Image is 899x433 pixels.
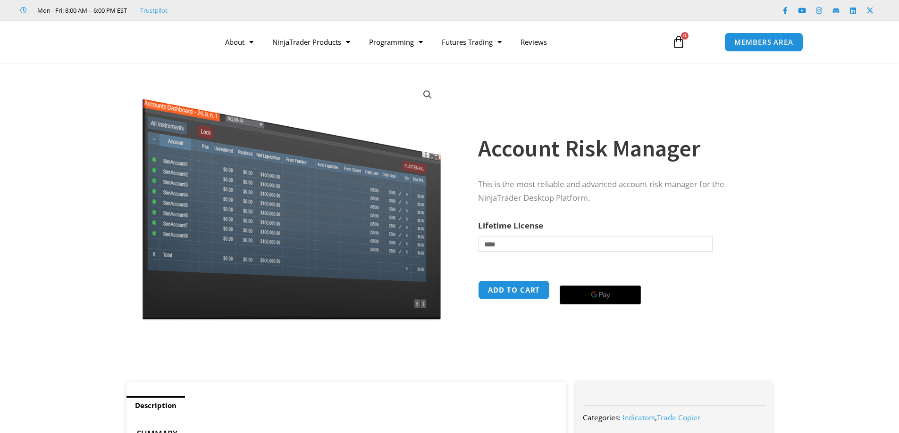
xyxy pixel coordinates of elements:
[360,31,432,53] a: Programming
[622,413,655,422] a: Indicators
[140,79,443,320] img: Screenshot 2024-08-26 15462845454
[622,413,700,422] span: ,
[734,39,793,46] span: MEMBERS AREA
[478,178,754,205] p: This is the most reliable and advanced account risk manager for the NinjaTrader Desktop Platform.
[432,31,511,53] a: Futures Trading
[216,31,661,53] nav: Menu
[35,5,127,16] span: Mon - Fri: 8:00 AM – 6:00 PM EST
[478,132,754,165] h1: Account Risk Manager
[724,33,803,52] a: MEMBERS AREA
[657,413,700,422] a: Trade Copier
[140,5,168,16] a: Trustpilot
[96,25,197,59] img: LogoAI | Affordable Indicators – NinjaTrader
[126,396,185,415] a: Description
[419,86,436,103] a: View full-screen image gallery
[681,32,689,40] span: 0
[478,280,550,300] button: Add to cart
[560,286,641,304] button: Buy with GPay
[263,31,360,53] a: NinjaTrader Products
[558,279,643,280] iframe: Secure payment input frame
[478,220,543,231] label: Lifetime License
[583,413,621,422] span: Categories:
[658,28,699,56] a: 0
[216,31,263,53] a: About
[511,31,556,53] a: Reviews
